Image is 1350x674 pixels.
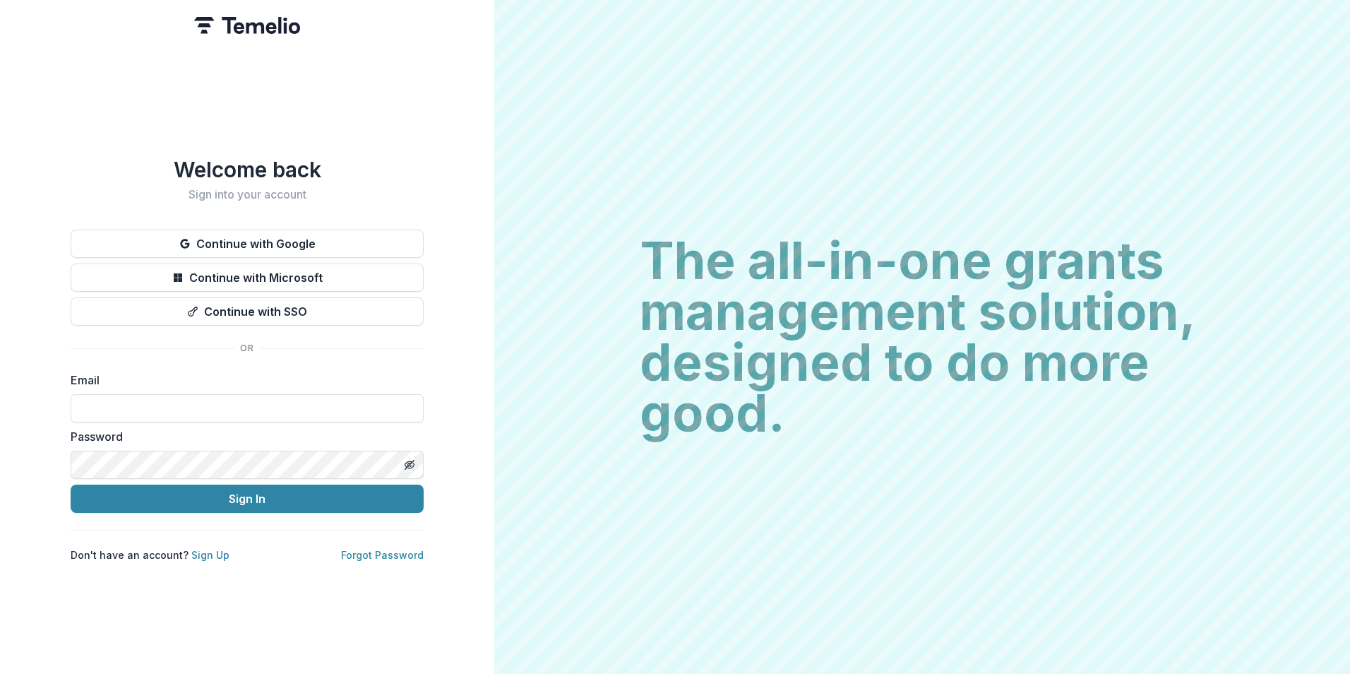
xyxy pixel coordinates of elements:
a: Sign Up [191,549,229,561]
button: Sign In [71,485,424,513]
label: Password [71,428,415,445]
button: Continue with Microsoft [71,264,424,292]
p: Don't have an account? [71,548,229,562]
img: Temelio [194,17,300,34]
button: Continue with Google [71,230,424,258]
h1: Welcome back [71,157,424,182]
button: Continue with SSO [71,297,424,326]
h2: Sign into your account [71,188,424,201]
a: Forgot Password [341,549,424,561]
button: Toggle password visibility [398,454,421,476]
label: Email [71,372,415,389]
